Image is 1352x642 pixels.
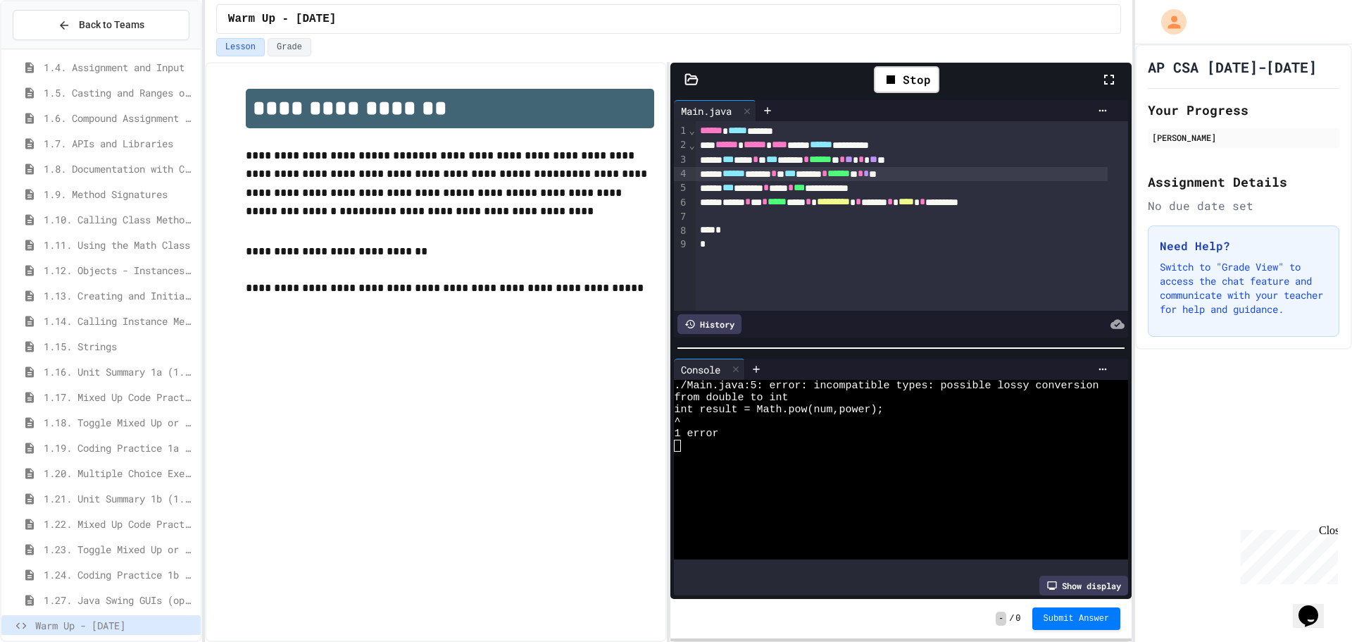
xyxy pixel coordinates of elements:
span: 1.8. Documentation with Comments and Preconditions [44,161,195,176]
div: History [677,314,741,334]
div: 6 [674,196,688,210]
span: Submit Answer [1044,613,1110,624]
span: Warm Up - [DATE] [228,11,337,27]
div: Console [674,362,727,377]
div: [PERSON_NAME] [1152,131,1335,144]
span: 1.18. Toggle Mixed Up or Write Code Practice 1.1-1.6 [44,415,195,430]
span: 1.21. Unit Summary 1b (1.7-1.15) [44,491,195,506]
h1: AP CSA [DATE]-[DATE] [1148,57,1317,77]
span: 1.10. Calling Class Methods [44,212,195,227]
div: Main.java [674,100,756,121]
div: 2 [674,138,688,152]
span: 1.9. Method Signatures [44,187,195,202]
span: 0 [1015,613,1020,624]
span: 1.5. Casting and Ranges of Values [44,85,195,100]
span: 1.20. Multiple Choice Exercises for Unit 1a (1.1-1.6) [44,466,195,481]
div: 5 [674,181,688,195]
div: No due date set [1148,197,1339,214]
span: from double to int [674,392,788,404]
span: 1.22. Mixed Up Code Practice 1b (1.7-1.15) [44,517,195,531]
span: Back to Teams [79,18,144,32]
div: Stop [874,66,939,93]
div: Main.java [674,104,739,118]
span: 1.11. Using the Math Class [44,237,195,252]
div: Show display [1039,576,1128,595]
div: 4 [674,167,688,181]
span: 1.7. APIs and Libraries [44,136,195,151]
span: 1.24. Coding Practice 1b (1.7-1.15) [44,567,195,582]
span: 1.27. Java Swing GUIs (optional) [44,593,195,607]
div: 1 [674,124,688,138]
span: 1.13. Creating and Initializing Objects: Constructors [44,288,195,303]
button: Submit Answer [1032,607,1121,630]
div: 8 [674,224,688,238]
span: 1.23. Toggle Mixed Up or Write Code Practice 1b (1.7-1.15) [44,542,195,557]
div: Chat with us now!Close [6,6,97,89]
iframe: chat widget [1293,586,1338,628]
button: Back to Teams [13,10,189,40]
iframe: chat widget [1235,524,1338,584]
button: Grade [268,38,311,56]
span: 1.14. Calling Instance Methods [44,314,195,328]
div: 7 [674,210,688,224]
span: - [996,612,1006,626]
div: Console [674,359,745,380]
span: ./Main.java:5: error: incompatible types: possible lossy conversion [674,380,1098,392]
p: Switch to "Grade View" to access the chat feature and communicate with your teacher for help and ... [1160,260,1327,316]
span: 1.4. Assignment and Input [44,60,195,75]
h2: Assignment Details [1148,172,1339,192]
div: My Account [1146,6,1190,38]
span: 1.15. Strings [44,339,195,354]
div: 9 [674,237,688,252]
span: 1.16. Unit Summary 1a (1.1-1.6) [44,364,195,379]
span: Warm Up - [DATE] [35,618,195,633]
span: Fold line [688,125,695,136]
span: 1 error [674,428,718,440]
span: / [1009,613,1014,624]
span: Fold line [688,140,695,151]
span: ^ [674,416,680,428]
span: 1.6. Compound Assignment Operators [44,111,195,125]
span: int result = Math.pow(num,power); [674,404,883,416]
span: 1.12. Objects - Instances of Classes [44,263,195,278]
span: 1.17. Mixed Up Code Practice 1.1-1.6 [44,390,195,405]
h2: Your Progress [1148,100,1339,120]
button: Lesson [216,38,265,56]
h3: Need Help? [1160,237,1327,254]
div: 3 [674,153,688,167]
span: 1.19. Coding Practice 1a (1.1-1.6) [44,440,195,455]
